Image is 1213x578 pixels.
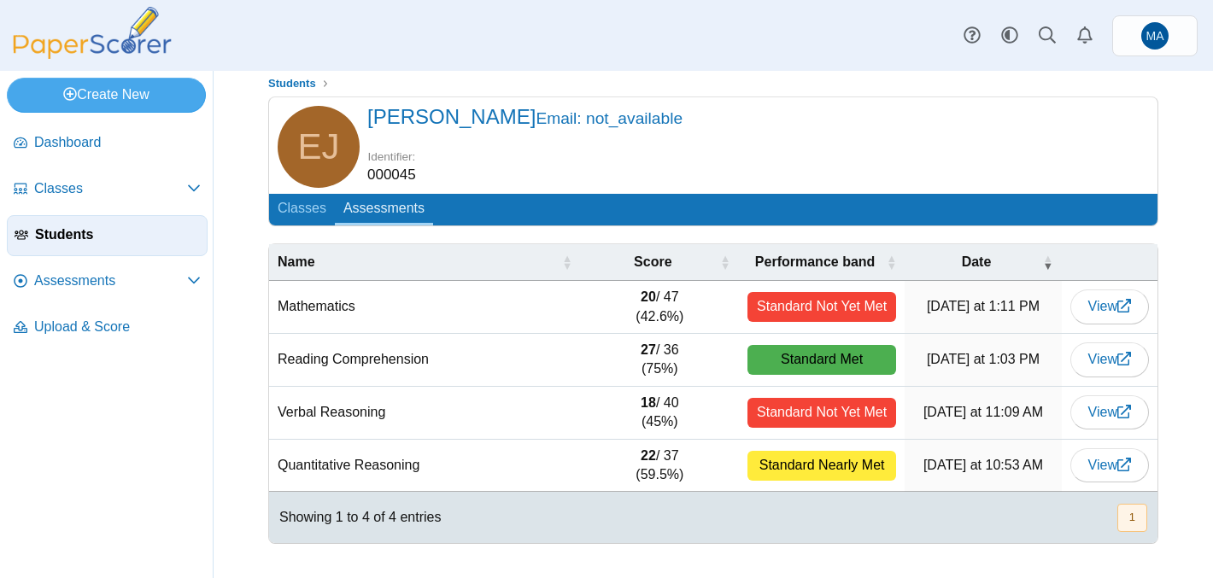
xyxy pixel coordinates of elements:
td: / 40 (45%) [581,387,739,440]
b: 20 [641,289,656,304]
span: View [1088,405,1131,419]
td: Mathematics [269,281,581,334]
a: Marymount Admissions [1112,15,1198,56]
a: Assessments [7,261,208,302]
span: Students [268,77,316,90]
time: Oct 4, 2025 at 11:09 AM [923,405,1043,419]
b: 22 [641,448,656,463]
span: Upload & Score [34,318,201,336]
time: Oct 4, 2025 at 1:03 PM [927,352,1040,366]
b: 27 [641,342,656,357]
span: Assessments [34,271,187,290]
span: View [1088,299,1131,313]
a: Upload & Score [7,307,208,348]
a: Students [7,215,208,256]
a: PaperScorer [7,47,178,61]
nav: pagination [1116,504,1147,532]
b: 18 [641,395,656,410]
span: Date [913,253,1039,271]
a: View [1070,395,1149,429]
span: Dashboard [34,133,201,152]
a: Create New [7,78,206,112]
span: Marymount Admissions [1146,30,1164,42]
a: Students [264,73,320,95]
a: View [1070,448,1149,482]
span: Score [589,253,717,271]
a: Assessments [335,194,433,225]
div: Standard Not Yet Met [747,398,897,428]
dt: Identifier: [367,149,416,165]
span: [PERSON_NAME] [367,105,683,128]
a: View [1070,289,1149,324]
a: Alerts [1066,17,1104,55]
td: Verbal Reasoning [269,387,581,440]
td: Reading Comprehension [269,334,581,387]
a: Classes [7,169,208,210]
td: / 47 (42.6%) [581,281,739,334]
div: Standard Not Yet Met [747,292,897,322]
a: Classes [269,194,335,225]
span: Score : Activate to sort [720,254,730,271]
td: / 37 (59.5%) [581,440,739,493]
div: Standard Nearly Met [747,451,897,481]
span: Students [35,225,200,244]
td: / 36 (75%) [581,334,739,387]
span: Performance band [747,253,883,271]
span: Edrianny Jimenez [297,129,339,165]
span: Performance band : Activate to sort [886,254,896,271]
time: Oct 4, 2025 at 10:53 AM [923,458,1043,472]
span: Classes [34,179,187,198]
button: 1 [1117,504,1147,532]
span: Name [278,253,559,271]
span: Date : Activate to invert sorting [1043,254,1053,271]
span: Marymount Admissions [1141,22,1169,50]
span: Name : Activate to sort [562,254,572,271]
a: View [1070,342,1149,377]
span: View [1088,352,1131,366]
div: Standard Met [747,345,897,375]
img: PaperScorer [7,7,178,59]
span: View [1088,458,1131,472]
td: Quantitative Reasoning [269,440,581,493]
small: Email: not_available [536,109,683,127]
a: Dashboard [7,123,208,164]
dd: 000045 [367,165,416,185]
div: Showing 1 to 4 of 4 entries [269,492,441,543]
time: Oct 4, 2025 at 1:11 PM [927,299,1040,313]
